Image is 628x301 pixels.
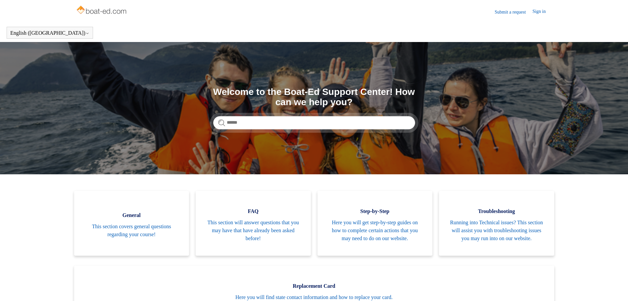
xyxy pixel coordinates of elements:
a: Submit a request [495,9,532,16]
div: Live chat [606,279,623,296]
input: Search [213,116,415,129]
span: This section will answer questions that you may have that have already been asked before! [206,219,301,242]
span: General [84,211,179,219]
span: Running into Technical issues? This section will assist you with troubleshooting issues you may r... [449,219,544,242]
span: Troubleshooting [449,207,544,215]
a: FAQ This section will answer questions that you may have that have already been asked before! [196,191,311,256]
a: Step-by-Step Here you will get step-by-step guides on how to complete certain actions that you ma... [317,191,433,256]
a: General This section covers general questions regarding your course! [74,191,189,256]
span: Step-by-Step [327,207,423,215]
span: Here you will get step-by-step guides on how to complete certain actions that you may need to do ... [327,219,423,242]
span: FAQ [206,207,301,215]
span: This section covers general questions regarding your course! [84,223,179,238]
span: Replacement Card [84,282,544,290]
a: Sign in [532,8,552,16]
h1: Welcome to the Boat-Ed Support Center! How can we help you? [213,87,415,107]
a: Troubleshooting Running into Technical issues? This section will assist you with troubleshooting ... [439,191,554,256]
button: English ([GEOGRAPHIC_DATA]) [10,30,89,36]
img: Boat-Ed Help Center home page [76,4,128,17]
